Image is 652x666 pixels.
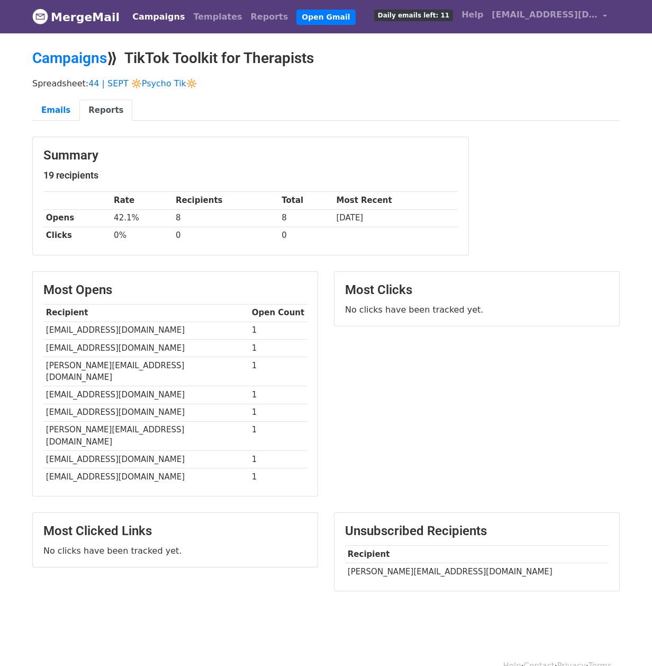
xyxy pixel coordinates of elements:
h3: Most Opens [43,282,307,298]
td: 1 [249,339,307,357]
td: 1 [249,421,307,451]
th: Opens [43,209,111,227]
td: 1 [249,322,307,339]
td: [EMAIL_ADDRESS][DOMAIN_NAME] [43,451,249,468]
td: 1 [249,451,307,468]
h5: 19 recipients [43,170,458,181]
th: Recipients [173,192,279,209]
td: 8 [279,209,333,227]
a: Campaigns [128,6,189,28]
a: [EMAIL_ADDRESS][DOMAIN_NAME] [487,4,611,29]
td: 1 [249,386,307,404]
th: Clicks [43,227,111,244]
h3: Most Clicked Links [43,523,307,539]
td: 1 [249,468,307,486]
th: Recipient [345,546,609,563]
img: MergeMail logo [32,8,48,24]
span: [EMAIL_ADDRESS][DOMAIN_NAME] [492,8,597,21]
td: 1 [249,404,307,421]
th: Most Recent [334,192,458,209]
a: Reports [79,100,132,121]
a: Daily emails left: 11 [370,4,457,25]
a: Open Gmail [296,10,355,25]
a: Help [457,4,487,25]
td: 0 [173,227,279,244]
th: Total [279,192,333,209]
td: [DATE] [334,209,458,227]
td: 42.1% [111,209,173,227]
iframe: Chat Widget [599,615,652,666]
td: [PERSON_NAME][EMAIL_ADDRESS][DOMAIN_NAME] [43,357,249,386]
td: [EMAIL_ADDRESS][DOMAIN_NAME] [43,404,249,421]
a: Emails [32,100,79,121]
td: 1 [249,357,307,386]
td: [EMAIL_ADDRESS][DOMAIN_NAME] [43,386,249,404]
td: 0% [111,227,173,244]
p: No clicks have been tracked yet. [345,304,609,315]
td: [PERSON_NAME][EMAIL_ADDRESS][DOMAIN_NAME] [345,563,609,581]
h3: Unsubscribed Recipients [345,523,609,539]
h2: ⟫ TikTok Toolkit for Therapists [32,49,620,67]
td: 0 [279,227,333,244]
td: [EMAIL_ADDRESS][DOMAIN_NAME] [43,468,249,486]
td: [EMAIL_ADDRESS][DOMAIN_NAME] [43,322,249,339]
p: Spreadsheet: [32,78,620,89]
td: [PERSON_NAME][EMAIL_ADDRESS][DOMAIN_NAME] [43,421,249,451]
a: Templates [189,6,246,28]
a: Reports [247,6,293,28]
a: 44 | SEPT 🔆Psycho Tik🔆 [88,78,197,88]
h3: Most Clicks [345,282,609,298]
td: [EMAIL_ADDRESS][DOMAIN_NAME] [43,339,249,357]
th: Open Count [249,304,307,322]
h3: Summary [43,148,458,163]
th: Recipient [43,304,249,322]
td: 8 [173,209,279,227]
p: No clicks have been tracked yet. [43,545,307,556]
a: Campaigns [32,49,107,67]
th: Rate [111,192,173,209]
span: Daily emails left: 11 [374,10,453,21]
a: MergeMail [32,6,120,28]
